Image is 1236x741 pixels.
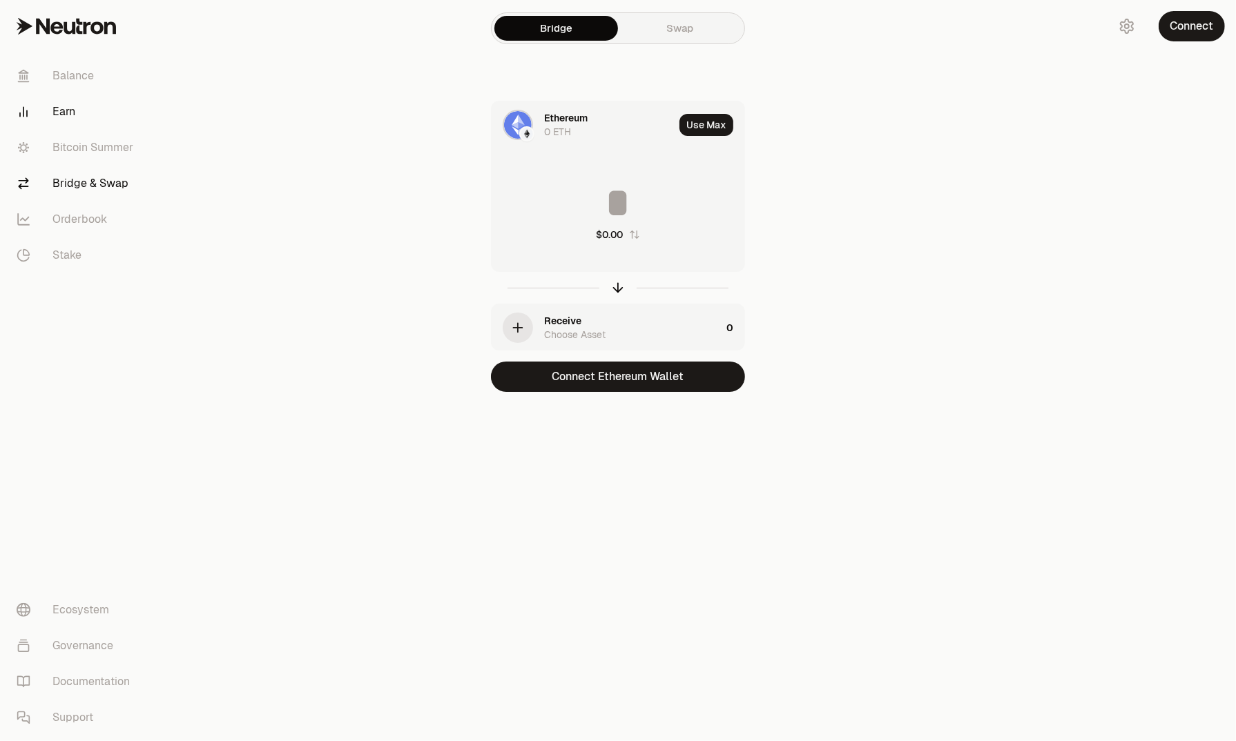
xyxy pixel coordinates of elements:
div: ETH LogoEthereum LogoEthereum0 ETH [492,101,674,148]
a: Orderbook [6,201,149,237]
div: $0.00 [597,228,624,241]
div: Receive [544,314,581,328]
a: Swap [618,16,742,41]
a: Bridge [494,16,618,41]
button: Use Max [679,114,733,136]
a: Bitcoin Summer [6,130,149,166]
a: Balance [6,58,149,94]
button: ReceiveChoose Asset0 [492,304,744,351]
div: 0 [726,304,744,351]
a: Governance [6,628,149,664]
a: Stake [6,237,149,273]
div: Choose Asset [544,328,606,342]
a: Bridge & Swap [6,166,149,201]
button: $0.00 [597,228,640,241]
a: Ecosystem [6,592,149,628]
button: Connect [1159,11,1225,41]
div: 0 ETH [544,125,571,139]
a: Documentation [6,664,149,700]
div: Ethereum [544,111,588,125]
a: Support [6,700,149,735]
img: Ethereum Logo [521,128,533,140]
img: ETH Logo [504,111,532,139]
button: Connect Ethereum Wallet [491,362,745,392]
a: Earn [6,94,149,130]
div: ReceiveChoose Asset [492,304,721,351]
